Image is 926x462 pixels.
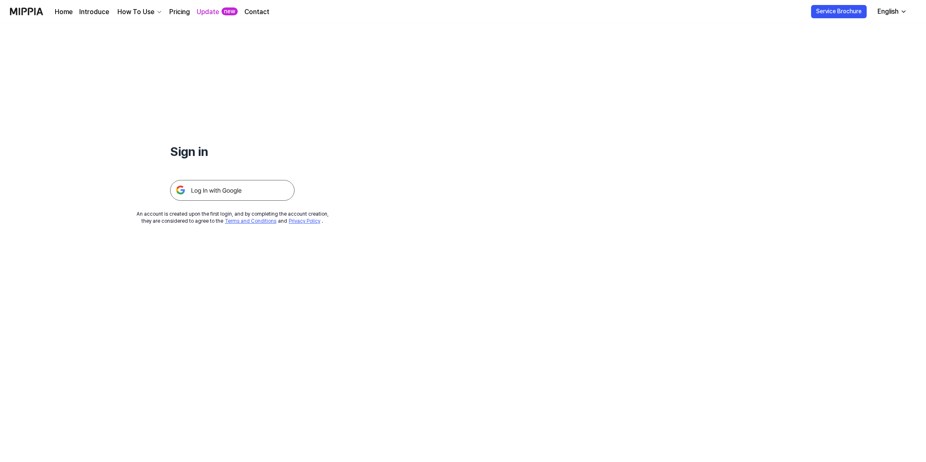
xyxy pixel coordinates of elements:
[79,7,109,17] a: Introduce
[197,7,219,17] a: Update
[876,7,900,17] div: English
[811,5,867,18] button: Service Brochure
[871,3,912,20] button: English
[116,7,156,17] div: How To Use
[116,7,163,17] button: How To Use
[136,211,329,225] div: An account is created upon the first login, and by completing the account creation, they are cons...
[169,7,190,17] a: Pricing
[170,143,295,160] h1: Sign in
[55,7,73,17] a: Home
[244,7,269,17] a: Contact
[289,218,320,224] a: Privacy Policy
[225,218,276,224] a: Terms and Conditions
[222,7,238,16] div: new
[170,180,295,201] img: 구글 로그인 버튼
